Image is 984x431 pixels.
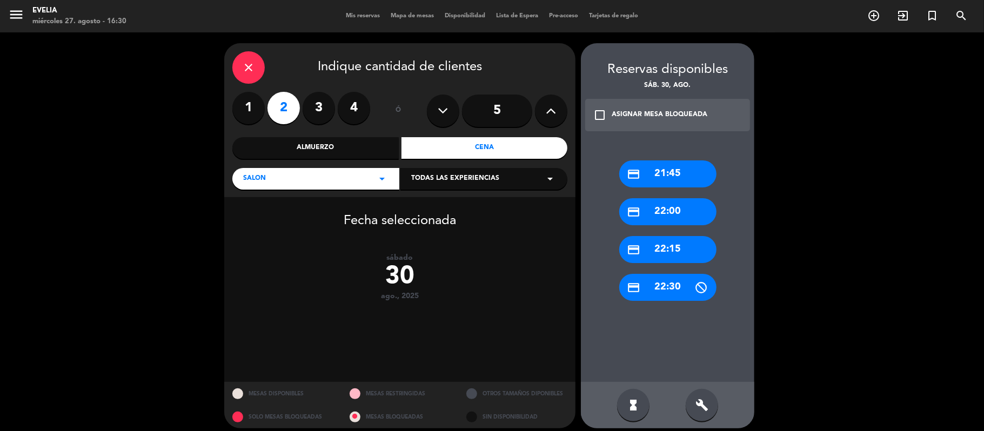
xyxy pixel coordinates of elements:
div: MESAS BLOQUEADAS [342,405,459,428]
span: SALON [243,173,266,184]
label: 1 [232,92,265,124]
div: ASIGNAR MESA BLOQUEADA [612,110,707,120]
div: Reservas disponibles [581,59,754,80]
div: ago., 2025 [224,292,575,301]
span: Mis reservas [340,13,385,19]
i: credit_card [627,243,641,257]
i: build [695,399,708,412]
i: arrow_drop_down [376,172,389,185]
div: Almuerzo [232,137,399,159]
div: 22:00 [619,198,717,225]
label: 4 [338,92,370,124]
div: MESAS DISPONIBLES [224,382,342,405]
div: Evelia [32,5,126,16]
i: credit_card [627,205,641,219]
div: Cena [401,137,568,159]
div: 21:45 [619,160,717,187]
div: sáb. 30, ago. [581,80,754,91]
div: 22:30 [619,274,717,301]
i: credit_card [627,167,641,181]
button: menu [8,6,24,26]
i: arrow_drop_down [544,172,557,185]
span: Todas las experiencias [411,173,499,184]
i: hourglass_full [627,399,640,412]
i: exit_to_app [896,9,909,22]
span: Tarjetas de regalo [584,13,644,19]
span: Disponibilidad [439,13,491,19]
div: OTROS TAMAÑOS DIPONIBLES [458,382,575,405]
span: Lista de Espera [491,13,544,19]
div: ó [381,92,416,130]
div: MESAS RESTRINGIDAS [342,382,459,405]
label: 3 [303,92,335,124]
div: SIN DISPONIBILIDAD [458,405,575,428]
span: Mapa de mesas [385,13,439,19]
i: turned_in_not [926,9,939,22]
i: menu [8,6,24,23]
div: Indique cantidad de clientes [232,51,567,84]
i: close [242,61,255,74]
i: check_box_outline_blank [593,109,606,122]
div: 22:15 [619,236,717,263]
div: SOLO MESAS BLOQUEADAS [224,405,342,428]
span: Pre-acceso [544,13,584,19]
i: search [955,9,968,22]
div: miércoles 27. agosto - 16:30 [32,16,126,27]
i: credit_card [627,281,641,294]
div: sábado [224,253,575,262]
i: add_circle_outline [867,9,880,22]
div: 30 [224,262,575,292]
div: Fecha seleccionada [224,197,575,232]
label: 2 [267,92,300,124]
